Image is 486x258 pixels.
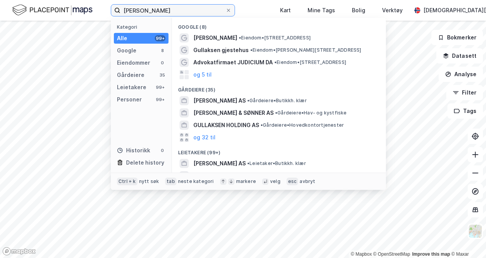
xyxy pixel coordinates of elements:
div: Google (8) [172,18,386,32]
span: Eiendom • [PERSON_NAME][STREET_ADDRESS] [250,47,361,53]
span: [PERSON_NAME] AS [193,159,246,168]
span: Advokatfirmaet JUDICIUM DA [193,58,273,67]
span: Eiendom • [STREET_ADDRESS] [274,59,346,65]
a: OpenStreetMap [373,251,410,257]
div: avbryt [300,178,315,185]
div: velg [270,178,280,185]
span: • [261,122,263,128]
span: • [247,98,249,103]
span: • [250,47,253,53]
span: • [275,110,277,116]
div: 8 [159,47,165,54]
span: • [274,59,277,65]
div: 0 [159,60,165,66]
div: tab [165,178,177,185]
div: Mine Tags [308,6,335,15]
button: Analyse [439,67,483,82]
span: [PERSON_NAME] AS [193,96,246,105]
span: [PERSON_NAME] & SØNNER AS [193,108,274,118]
div: Delete history [126,158,164,167]
div: Ctrl + k [117,178,138,185]
div: Google [117,46,136,55]
button: Tags [447,103,483,119]
span: Gårdeiere • Hav- og kystfiske [275,110,347,116]
div: Leietakere (99+) [172,144,386,157]
span: [PERSON_NAME] [193,33,237,42]
span: GULLIKSEN AS [193,171,231,180]
span: Gårdeiere • Butikkh. klær [247,98,307,104]
a: Improve this map [412,251,450,257]
button: og 5 til [193,70,212,79]
div: esc [287,178,298,185]
div: Leietakere [117,83,146,92]
div: Eiendommer [117,58,150,67]
span: Eiendom • [STREET_ADDRESS] [239,35,311,41]
span: • [239,35,241,41]
div: neste kategori [178,178,214,185]
span: Gullaksen gjestehus [193,46,249,55]
div: 35 [159,72,165,78]
button: og 32 til [193,133,215,142]
div: 99+ [155,96,165,103]
div: Bolig [352,6,365,15]
div: 0 [159,147,165,153]
div: Kart [280,6,291,15]
div: Gårdeiere [117,70,144,80]
span: • [247,160,249,166]
div: 99+ [155,35,165,41]
div: Verktøy [382,6,403,15]
div: Kategori [117,24,168,30]
a: Mapbox [351,251,372,257]
div: Historikk [117,146,150,155]
div: Personer [117,95,142,104]
div: markere [236,178,256,185]
div: Gårdeiere (35) [172,81,386,95]
span: Leietaker • Butikkh. klær [247,160,306,167]
button: Bokmerker [431,30,483,45]
span: GULLAKSEN HOLDING AS [193,121,259,130]
img: logo.f888ab2527a4732fd821a326f86c7f29.svg [12,3,92,17]
input: Søk på adresse, matrikkel, gårdeiere, leietakere eller personer [120,5,225,16]
div: Alle [117,34,127,43]
a: Mapbox homepage [2,247,36,256]
div: 99+ [155,84,165,90]
div: nytt søk [139,178,159,185]
button: Datasett [436,48,483,64]
button: Filter [446,85,483,100]
iframe: Chat Widget [448,221,486,258]
span: Gårdeiere • Hovedkontortjenester [261,122,344,128]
